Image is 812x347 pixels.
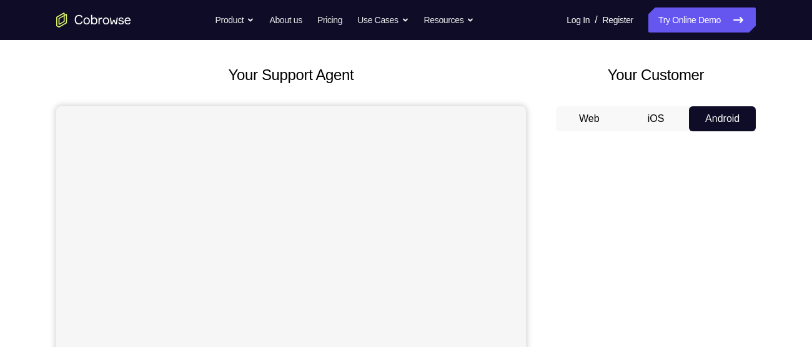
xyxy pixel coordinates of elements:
[215,8,255,33] button: Product
[648,8,756,33] a: Try Online Demo
[269,8,302,33] a: About us
[556,64,756,86] h2: Your Customer
[357,8,408,33] button: Use Cases
[595,13,597,28] span: /
[556,106,623,131] button: Web
[689,106,756,131] button: Android
[603,8,633,33] a: Register
[317,8,342,33] a: Pricing
[567,8,590,33] a: Log In
[424,8,475,33] button: Resources
[56,13,131,28] a: Go to the home page
[623,106,690,131] button: iOS
[56,64,526,86] h2: Your Support Agent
